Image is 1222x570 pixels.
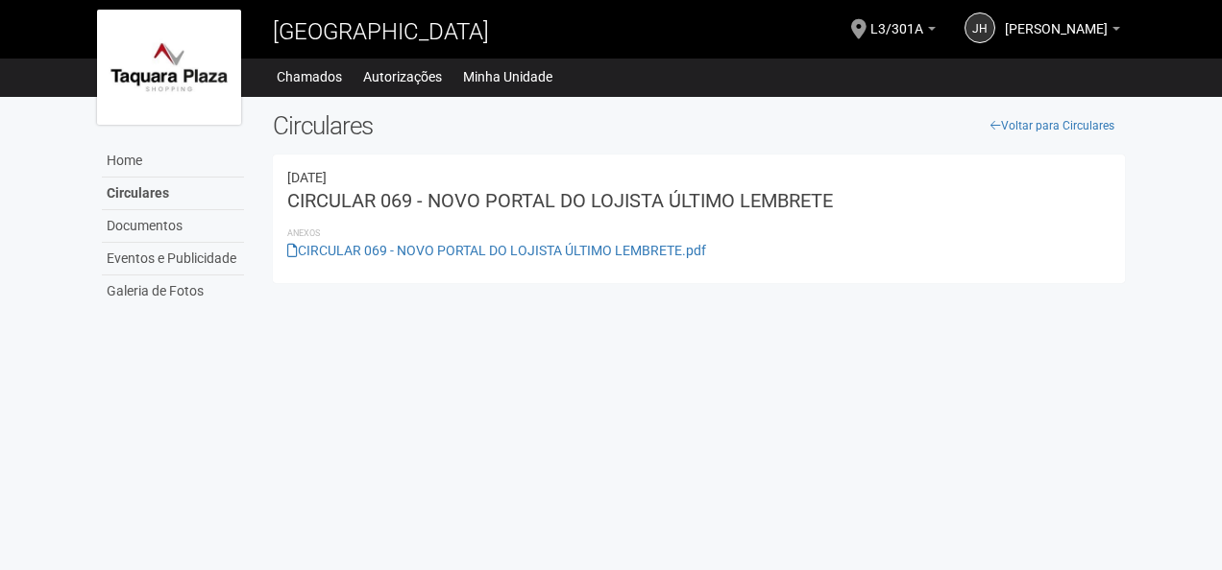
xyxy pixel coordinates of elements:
a: [PERSON_NAME] [1005,24,1120,39]
a: Home [102,145,244,178]
a: Documentos [102,210,244,243]
a: Eventos e Publicidade [102,243,244,275]
a: Chamados [277,63,342,90]
span: [GEOGRAPHIC_DATA] [273,18,489,45]
a: JH [965,12,995,43]
a: L3/301A [870,24,936,39]
h3: CIRCULAR 069 - NOVO PORTAL DO LOJISTA ÚLTIMO LEMBRETE [287,191,1111,210]
a: Circulares [102,178,244,210]
a: Voltar para Circulares [980,111,1125,140]
a: Galeria de Fotos [102,275,244,307]
li: Anexos [287,225,1111,242]
span: Judith Helena [1005,3,1108,36]
h2: Circulares [273,111,1125,140]
a: Minha Unidade [463,63,552,90]
a: Autorizações [363,63,442,90]
img: logo.jpg [97,10,241,125]
div: 22/08/2025 21:46 [287,169,1111,186]
span: L3/301A [870,3,923,36]
a: CIRCULAR 069 - NOVO PORTAL DO LOJISTA ÚLTIMO LEMBRETE.pdf [287,243,706,258]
